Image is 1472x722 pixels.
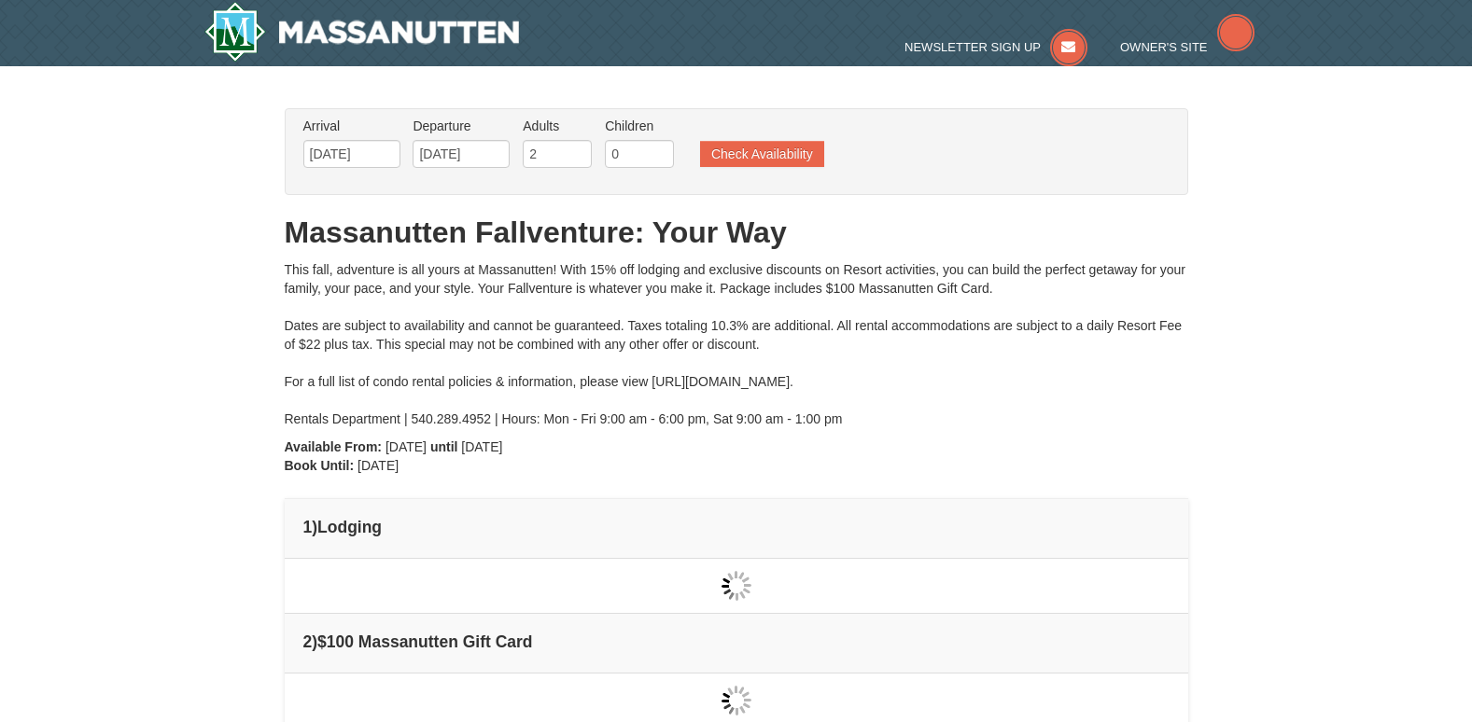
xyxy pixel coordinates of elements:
label: Arrival [303,117,400,135]
span: Owner's Site [1120,40,1208,54]
strong: Book Until: [285,458,355,473]
label: Children [605,117,674,135]
img: Massanutten Resort Logo [204,2,520,62]
button: Check Availability [700,141,824,167]
a: Massanutten Resort [204,2,520,62]
h4: 2 $100 Massanutten Gift Card [303,632,1170,651]
span: ) [312,632,317,651]
span: Newsletter Sign Up [904,40,1041,54]
a: Owner's Site [1120,40,1255,54]
div: This fall, adventure is all yours at Massanutten! With 15% off lodging and exclusive discounts on... [285,260,1188,428]
span: [DATE] [386,439,427,454]
img: wait gif [722,686,751,715]
a: Newsletter Sign Up [904,40,1087,54]
h4: 1 Lodging [303,518,1170,536]
strong: until [430,439,458,454]
span: [DATE] [357,458,399,473]
label: Departure [413,117,510,135]
img: wait gif [722,571,751,601]
span: [DATE] [461,439,502,454]
label: Adults [523,117,592,135]
h1: Massanutten Fallventure: Your Way [285,214,1188,251]
span: ) [312,518,317,536]
strong: Available From: [285,439,383,454]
